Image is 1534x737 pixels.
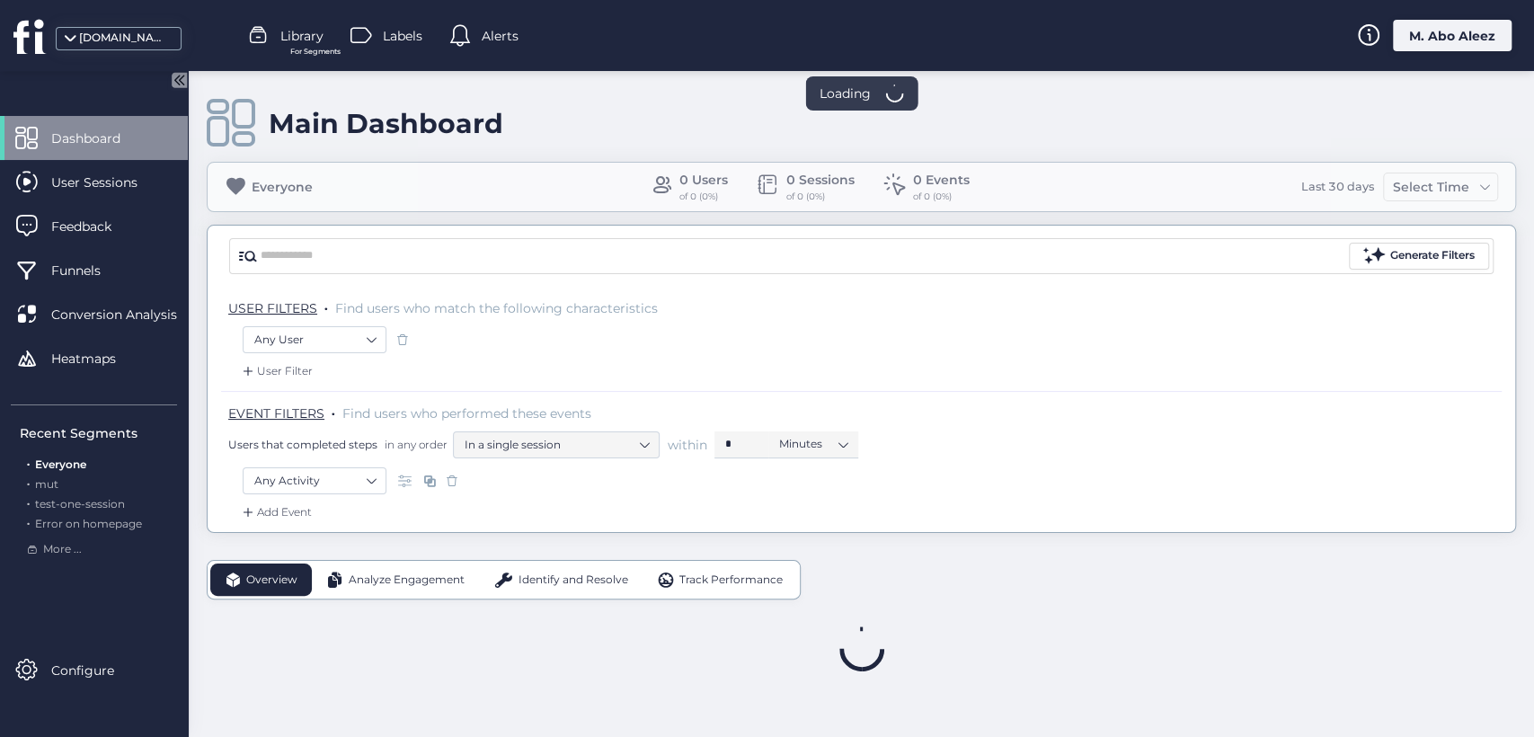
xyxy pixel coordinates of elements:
nz-select-item: Any User [254,326,375,353]
span: Overview [246,572,297,589]
span: Track Performance [678,572,782,589]
button: Generate Filters [1349,243,1489,270]
span: USER FILTERS [228,300,317,316]
span: Find users who match the following characteristics [335,300,658,316]
span: Funnels [51,261,128,280]
span: . [332,402,335,420]
span: User Sessions [51,173,164,192]
span: mut [35,477,58,491]
span: Alerts [482,26,519,46]
div: Generate Filters [1390,247,1475,264]
div: M. Abo Aleez [1393,20,1512,51]
span: Conversion Analysis [51,305,204,324]
nz-select-item: Any Activity [254,467,375,494]
span: . [27,513,30,530]
span: . [27,474,30,491]
span: Configure [51,661,141,680]
span: Heatmaps [51,349,143,368]
span: Dashboard [51,129,147,148]
span: Analyze Engagement [349,572,465,589]
div: [DOMAIN_NAME] [79,30,169,47]
span: Users that completed steps [228,437,377,452]
div: User Filter [239,362,313,380]
span: Labels [383,26,422,46]
span: More ... [43,541,82,558]
div: Add Event [239,503,312,521]
div: Main Dashboard [269,107,503,140]
span: within [668,436,707,454]
nz-select-item: Minutes [779,431,847,457]
span: For Segments [290,46,341,58]
div: Recent Segments [20,423,177,443]
span: in any order [381,437,448,452]
nz-select-item: In a single session [465,431,648,458]
span: Library [280,26,324,46]
span: Loading [820,84,871,103]
span: Error on homepage [35,517,142,530]
span: Find users who performed these events [342,405,591,422]
span: . [324,297,328,315]
span: EVENT FILTERS [228,405,324,422]
span: . [27,493,30,511]
span: Feedback [51,217,138,236]
span: . [27,454,30,471]
span: Everyone [35,457,86,471]
span: Identify and Resolve [519,572,628,589]
span: test-one-session [35,497,125,511]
